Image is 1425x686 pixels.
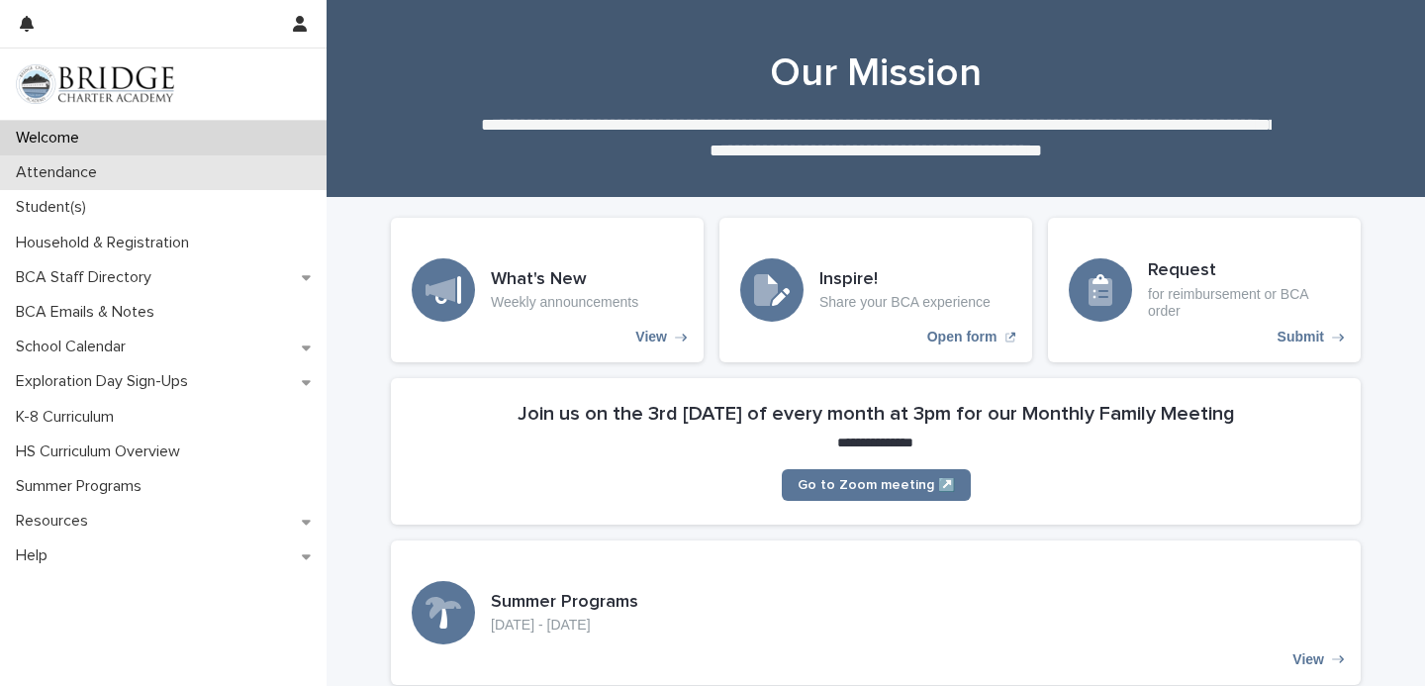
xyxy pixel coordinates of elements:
[16,64,174,104] img: V1C1m3IdTEidaUdm9Hs0
[391,540,1361,685] a: View
[782,469,971,501] a: Go to Zoom meeting ↗️
[491,294,638,311] p: Weekly announcements
[719,218,1032,362] a: Open form
[8,546,63,565] p: Help
[491,592,638,614] h3: Summer Programs
[1148,260,1340,282] h3: Request
[8,234,205,252] p: Household & Registration
[491,617,638,634] p: [DATE] - [DATE]
[8,442,196,461] p: HS Curriculum Overview
[927,329,997,345] p: Open form
[798,478,955,492] span: Go to Zoom meeting ↗️
[491,269,638,291] h3: What's New
[819,294,991,311] p: Share your BCA experience
[8,408,130,427] p: K-8 Curriculum
[1292,651,1324,668] p: View
[8,477,157,496] p: Summer Programs
[1148,286,1340,320] p: for reimbursement or BCA order
[8,303,170,322] p: BCA Emails & Notes
[8,338,142,356] p: School Calendar
[391,49,1361,97] h1: Our Mission
[391,218,704,362] a: View
[1278,329,1324,345] p: Submit
[8,268,167,287] p: BCA Staff Directory
[8,372,204,391] p: Exploration Day Sign-Ups
[8,129,95,147] p: Welcome
[8,198,102,217] p: Student(s)
[819,269,991,291] h3: Inspire!
[635,329,667,345] p: View
[518,402,1235,426] h2: Join us on the 3rd [DATE] of every month at 3pm for our Monthly Family Meeting
[8,512,104,531] p: Resources
[1048,218,1361,362] a: Submit
[8,163,113,182] p: Attendance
